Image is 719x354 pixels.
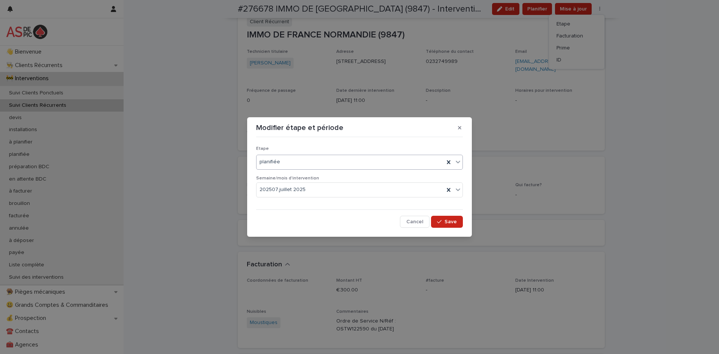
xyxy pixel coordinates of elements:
[400,216,430,228] button: Cancel
[445,219,457,224] span: Save
[260,186,306,194] span: 202507.juillet 2025
[406,219,423,224] span: Cancel
[260,158,280,166] span: planifiée
[431,216,463,228] button: Save
[256,123,343,132] p: Modifier étape et période
[256,176,319,181] span: Semaine/mois d'intervention
[256,146,269,151] span: Etape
